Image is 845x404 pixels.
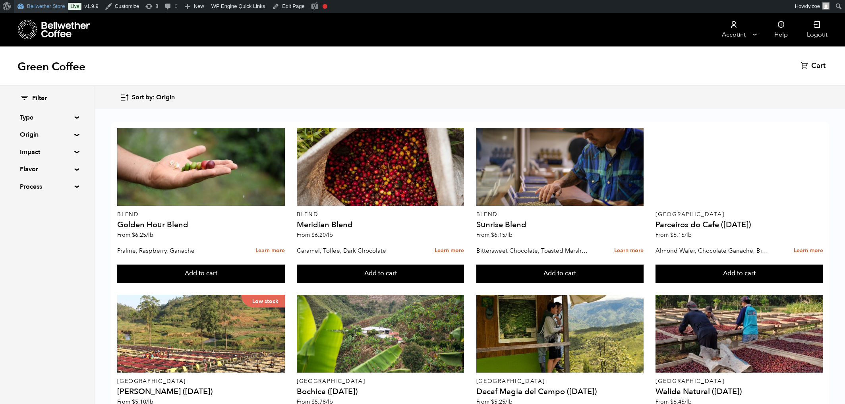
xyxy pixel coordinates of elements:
span: $ [311,231,315,239]
span: /lb [505,231,512,239]
p: [GEOGRAPHIC_DATA] [656,212,823,217]
a: Learn more [255,242,285,259]
p: [GEOGRAPHIC_DATA] [656,379,823,384]
h4: Meridian Blend [297,221,464,229]
button: Add to cart [476,265,644,283]
a: Learn more [794,242,823,259]
a: Help [765,13,797,46]
span: From [476,231,512,239]
p: [GEOGRAPHIC_DATA] [117,379,284,384]
button: Add to cart [117,265,284,283]
span: zoe [812,3,820,9]
a: Live [68,3,81,10]
p: [GEOGRAPHIC_DATA] [297,379,464,384]
p: Blend [476,212,644,217]
a: Account [709,13,758,46]
span: $ [670,231,673,239]
h4: Bochica ([DATE]) [297,388,464,396]
div: Focus keyphrase not set [323,4,327,9]
span: Cart [811,61,826,71]
a: Learn more [614,242,644,259]
bdi: 6.20 [311,231,333,239]
span: $ [491,231,494,239]
h4: Decaf Magia del Campo ([DATE]) [476,388,644,396]
a: Low stock [117,295,284,373]
span: From [297,231,333,239]
summary: Impact [20,147,75,157]
button: Sort by: Origin [120,88,175,107]
p: Blend [297,212,464,217]
h4: Parceiros do Cafe ([DATE]) [656,221,823,229]
h1: Green Coffee [17,60,85,74]
h4: Golden Hour Blend [117,221,284,229]
bdi: 6.25 [132,231,153,239]
a: Logout [797,13,837,46]
p: [GEOGRAPHIC_DATA] [476,379,644,384]
span: Filter [32,94,47,103]
span: $ [132,231,135,239]
bdi: 6.15 [670,231,692,239]
p: Blend [117,212,284,217]
span: From [656,231,692,239]
summary: Type [20,113,75,122]
span: /lb [685,231,692,239]
bdi: 6.15 [491,231,512,239]
summary: Flavor [20,164,75,174]
p: Praline, Raspberry, Ganache [117,245,231,257]
h4: Sunrise Blend [476,221,644,229]
summary: Origin [20,130,75,139]
button: Add to cart [656,265,823,283]
p: Bittersweet Chocolate, Toasted Marshmallow, Candied Orange, Praline [476,245,590,257]
h4: [PERSON_NAME] ([DATE]) [117,388,284,396]
button: Add to cart [297,265,464,283]
h4: Walida Natural ([DATE]) [656,388,823,396]
summary: Process [20,182,75,191]
span: Sort by: Origin [132,93,175,102]
span: /lb [146,231,153,239]
span: From [117,231,153,239]
a: Learn more [435,242,464,259]
a: Cart [801,61,828,71]
p: Almond Wafer, Chocolate Ganache, Bing Cherry [656,245,769,257]
span: /lb [326,231,333,239]
p: Caramel, Toffee, Dark Chocolate [297,245,410,257]
p: Low stock [241,295,285,307]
